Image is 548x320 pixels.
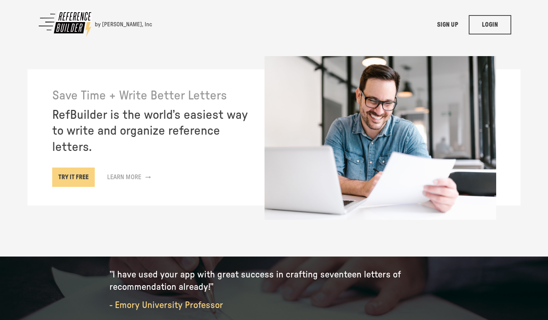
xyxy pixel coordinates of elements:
div: by [PERSON_NAME], Inc [95,21,152,29]
a: SIGN UP [426,15,469,34]
p: Learn More [107,173,141,182]
a: Learn More [101,168,157,187]
h5: RefBuilder is the world’s easiest way to write and organize reference letters. [52,107,249,156]
img: writing on paper [264,56,497,220]
a: LOGIN [469,15,511,34]
h5: Save Time + Write Better Letters [52,88,249,104]
a: TRY IT FREE [52,168,95,187]
p: ”I have used your app with great success in crafting seventeen letters of recommendation already!” [109,269,438,293]
img: Reference Builder Logo [37,9,95,38]
p: - Emory University Professor [109,299,438,311]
